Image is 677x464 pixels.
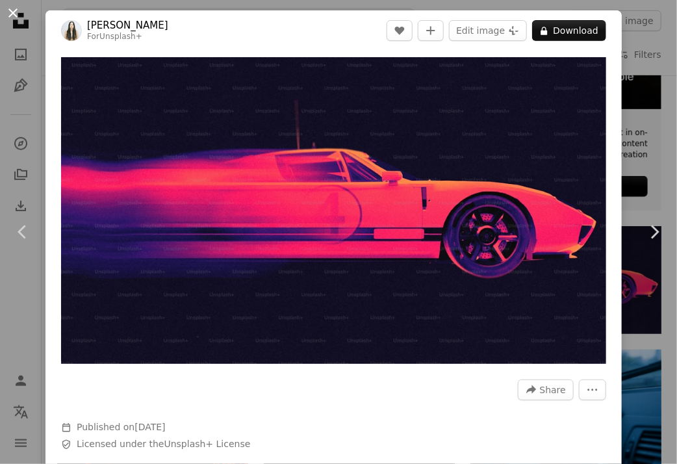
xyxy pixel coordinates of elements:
[87,32,168,42] div: For
[518,380,574,400] button: Share this image
[449,20,527,41] button: Edit image
[579,380,606,400] button: More Actions
[61,57,606,364] img: A car is shown in a red and blue image
[87,19,168,32] a: [PERSON_NAME]
[164,439,251,449] a: Unsplash+ License
[418,20,444,41] button: Add to Collection
[77,422,166,432] span: Published on
[387,20,413,41] button: Like
[632,170,677,294] a: Next
[99,32,142,41] a: Unsplash+
[77,438,250,451] span: Licensed under the
[61,57,606,364] button: Zoom in on this image
[532,20,606,41] button: Download
[134,422,165,432] time: September 6, 2024 at 2:51:48 PM GMT+5:30
[540,380,566,400] span: Share
[61,20,82,41] img: Go to Zyanya Citlalli's profile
